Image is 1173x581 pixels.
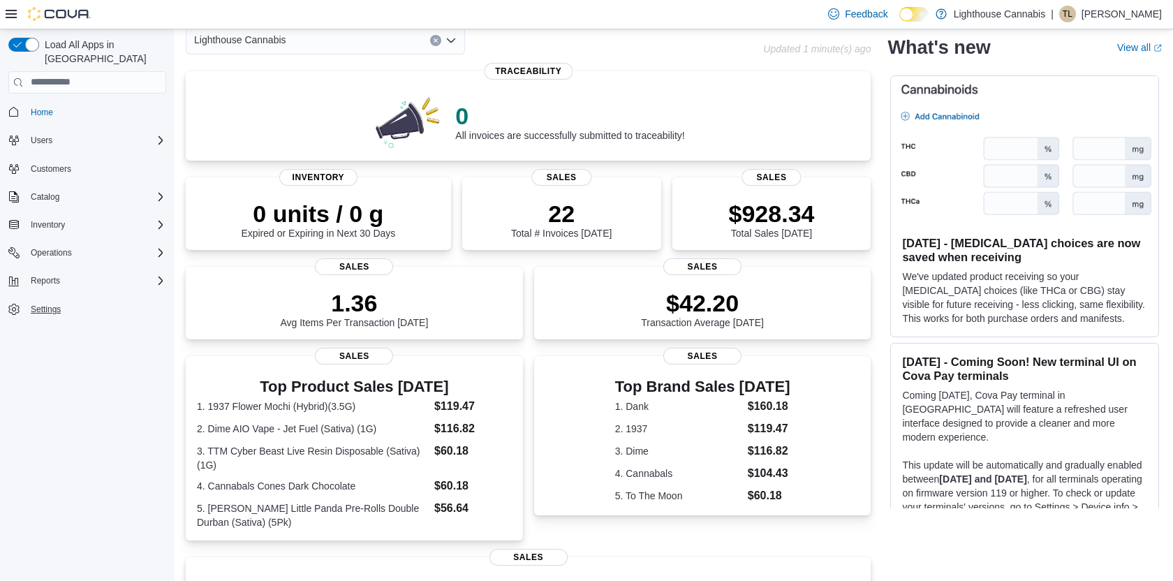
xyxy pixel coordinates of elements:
[899,7,929,22] input: Dark Mode
[279,169,357,186] span: Inventory
[25,189,166,205] span: Catalog
[434,478,512,494] dd: $60.18
[25,216,71,233] button: Inventory
[280,289,428,328] div: Avg Items Per Transaction [DATE]
[1051,6,1054,22] p: |
[31,304,61,315] span: Settings
[1153,44,1162,52] svg: External link
[25,216,166,233] span: Inventory
[902,355,1147,383] h3: [DATE] - Coming Soon! New terminal UI on Cova Pay terminals
[511,200,612,228] p: 22
[31,163,71,175] span: Customers
[241,200,395,239] div: Expired or Expiring in Next 30 Days
[434,420,512,437] dd: $116.82
[197,444,429,472] dt: 3. TTM Cyber Beast Live Resin Disposable (Sativa)(1G)
[729,200,815,228] p: $928.34
[531,169,591,186] span: Sales
[3,243,172,263] button: Operations
[25,189,65,205] button: Catalog
[31,275,60,286] span: Reports
[3,159,172,179] button: Customers
[3,271,172,290] button: Reports
[197,501,429,529] dt: 5. [PERSON_NAME] Little Panda Pre-Rolls Double Durban (Sativa) (5Pk)
[430,35,441,46] button: Clear input
[434,500,512,517] dd: $56.64
[31,219,65,230] span: Inventory
[748,398,790,415] dd: $160.18
[434,398,512,415] dd: $119.47
[28,7,91,21] img: Cova
[25,160,166,177] span: Customers
[845,7,887,21] span: Feedback
[729,200,815,239] div: Total Sales [DATE]
[25,161,77,177] a: Customers
[25,104,59,121] a: Home
[3,131,172,150] button: Users
[902,458,1147,528] p: This update will be automatically and gradually enabled between , for all terminals operating on ...
[742,169,801,186] span: Sales
[902,270,1147,325] p: We've updated product receiving so your [MEDICAL_DATA] choices (like THCa or CBG) stay visible fo...
[455,102,684,141] div: All invoices are successfully submitted to traceability!
[511,200,612,239] div: Total # Invoices [DATE]
[954,6,1046,22] p: Lighthouse Cannabis
[197,399,429,413] dt: 1. 1937 Flower Mochi (Hybrid)(3.5G)
[25,272,166,289] span: Reports
[280,289,428,317] p: 1.36
[615,399,742,413] dt: 1. Dank
[197,479,429,493] dt: 4. Cannabals Cones Dark Chocolate
[748,420,790,437] dd: $119.47
[25,132,58,149] button: Users
[315,348,393,365] span: Sales
[31,247,72,258] span: Operations
[748,487,790,504] dd: $60.18
[902,388,1147,444] p: Coming [DATE], Cova Pay terminal in [GEOGRAPHIC_DATA] will feature a refreshed user interface des...
[197,422,429,436] dt: 2. Dime AIO Vape - Jet Fuel (Sativa) (1G)
[31,107,53,118] span: Home
[748,465,790,482] dd: $104.43
[25,272,66,289] button: Reports
[39,38,166,66] span: Load All Apps in [GEOGRAPHIC_DATA]
[3,299,172,319] button: Settings
[615,378,790,395] h3: Top Brand Sales [DATE]
[31,135,52,146] span: Users
[25,132,166,149] span: Users
[241,200,395,228] p: 0 units / 0 g
[31,191,59,203] span: Catalog
[641,289,764,317] p: $42.20
[3,187,172,207] button: Catalog
[615,444,742,458] dt: 3. Dime
[887,36,990,59] h2: What's new
[1082,6,1162,22] p: [PERSON_NAME]
[25,301,66,318] a: Settings
[25,244,78,261] button: Operations
[3,102,172,122] button: Home
[1117,42,1162,53] a: View allExternal link
[663,258,742,275] span: Sales
[641,289,764,328] div: Transaction Average [DATE]
[194,31,286,48] span: Lighthouse Cannabis
[197,378,512,395] h3: Top Product Sales [DATE]
[615,422,742,436] dt: 2. 1937
[8,96,166,356] nav: Complex example
[25,103,166,121] span: Home
[1063,6,1072,22] span: TL
[315,258,393,275] span: Sales
[445,35,457,46] button: Open list of options
[25,300,166,318] span: Settings
[3,215,172,235] button: Inventory
[434,443,512,459] dd: $60.18
[663,348,742,365] span: Sales
[25,244,166,261] span: Operations
[902,236,1147,264] h3: [DATE] - [MEDICAL_DATA] choices are now saved when receiving
[489,549,568,566] span: Sales
[1059,6,1076,22] div: Tim Li
[455,102,684,130] p: 0
[372,94,445,149] img: 0
[939,473,1026,485] strong: [DATE] and [DATE]
[748,443,790,459] dd: $116.82
[615,466,742,480] dt: 4. Cannabals
[615,489,742,503] dt: 5. To The Moon
[484,63,573,80] span: Traceability
[763,43,871,54] p: Updated 1 minute(s) ago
